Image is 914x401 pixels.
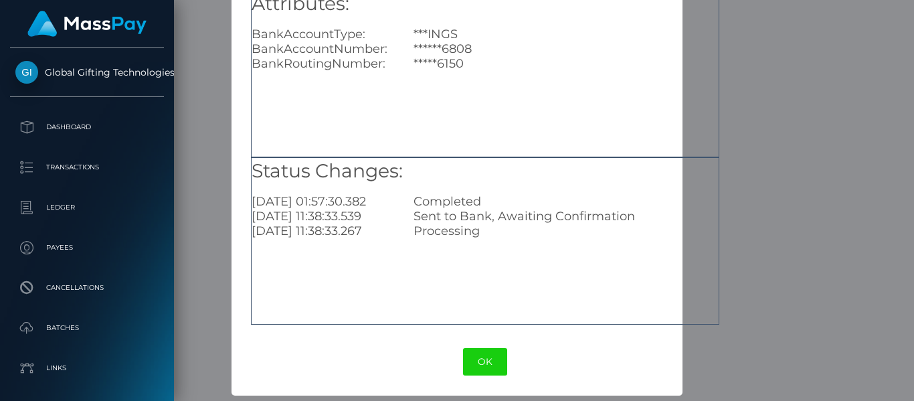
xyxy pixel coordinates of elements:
[242,224,404,238] div: [DATE] 11:38:33.267
[15,358,159,378] p: Links
[242,56,404,71] div: BankRoutingNumber:
[15,278,159,298] p: Cancellations
[242,27,404,42] div: BankAccountType:
[242,42,404,56] div: BankAccountNumber:
[242,194,404,209] div: [DATE] 01:57:30.382
[15,117,159,137] p: Dashboard
[27,11,147,37] img: MassPay Logo
[463,348,507,376] button: OK
[403,194,728,209] div: Completed
[403,224,728,238] div: Processing
[403,209,728,224] div: Sent to Bank, Awaiting Confirmation
[242,209,404,224] div: [DATE] 11:38:33.539
[15,318,159,338] p: Batches
[15,197,159,218] p: Ledger
[15,238,159,258] p: Payees
[15,61,38,84] img: Global Gifting Technologies Inc
[10,66,164,78] span: Global Gifting Technologies Inc
[15,157,159,177] p: Transactions
[252,158,719,185] h5: Status Changes:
